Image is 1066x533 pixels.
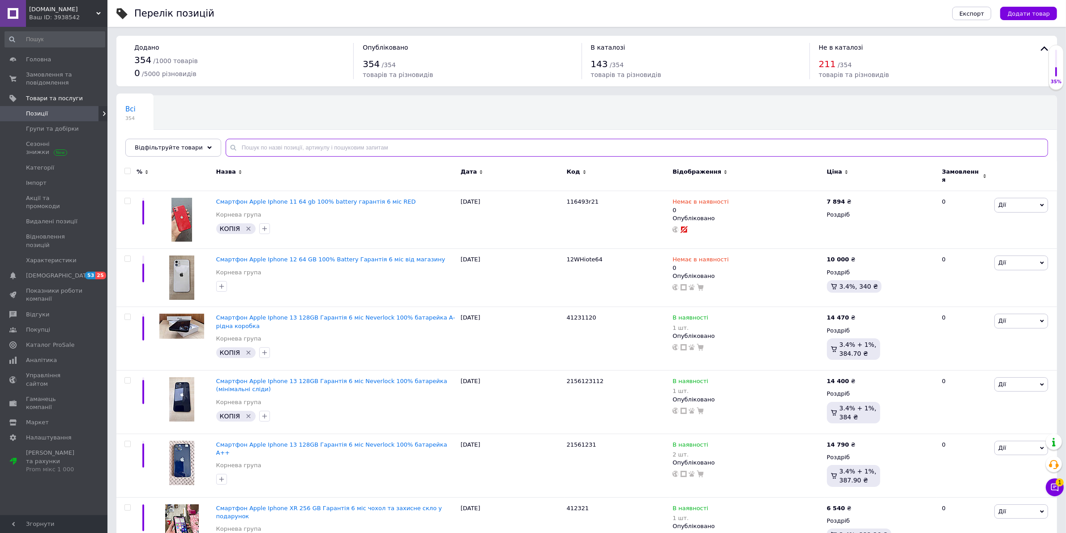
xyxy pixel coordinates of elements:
[134,9,214,18] div: Перелік позицій
[26,110,48,118] span: Позиції
[827,390,934,398] div: Роздріб
[216,211,261,219] a: Корнева група
[26,356,57,364] span: Аналітика
[839,414,858,421] span: 384 ₴
[245,413,252,420] svg: Видалити мітку
[819,44,863,51] span: Не в каталозі
[1046,478,1064,496] button: Чат з покупцем1
[937,249,992,307] div: 0
[827,441,849,448] b: 14 790
[26,140,83,156] span: Сезонні знижки
[827,378,849,384] b: 14 400
[169,377,194,422] img: Смартфон Apple Iphone 13 128GB Гарантія 6 міс Neverlock 100% батарейка (мінімальні сліди)
[952,7,992,20] button: Експорт
[125,115,136,122] span: 354
[819,59,836,69] span: 211
[4,31,105,47] input: Пошук
[26,71,83,87] span: Замовлення та повідомлення
[937,371,992,434] div: 0
[827,505,845,512] b: 6 540
[216,168,236,176] span: Назва
[827,256,856,264] div: ₴
[998,444,1006,451] span: Дії
[26,217,77,226] span: Видалені позиції
[827,198,852,206] div: ₴
[26,55,51,64] span: Головна
[827,377,856,385] div: ₴
[125,105,136,113] span: Всі
[26,256,77,264] span: Характеристики
[827,517,934,525] div: Роздріб
[827,314,856,322] div: ₴
[216,525,261,533] a: Корнева група
[937,307,992,371] div: 0
[216,198,416,205] span: Смартфон Apple Iphone 11 64 gb 100% battery гарантія 6 міс RED
[26,434,72,442] span: Налаштування
[672,388,708,394] div: 1 шт.
[672,378,708,387] span: В наявності
[26,395,83,411] span: Гаманець компанії
[216,398,261,406] a: Корнева група
[998,381,1006,388] span: Дії
[672,459,822,467] div: Опубліковано
[26,371,83,388] span: Управління сайтом
[672,324,708,331] div: 1 шт.
[827,211,934,219] div: Роздріб
[26,272,92,280] span: [DEMOGRAPHIC_DATA]
[672,198,728,214] div: 0
[226,139,1048,157] input: Пошук по назві позиції, артикулу і пошуковим запитам
[135,144,203,151] span: Відфільтруйте товари
[672,522,822,530] div: Опубліковано
[171,198,192,242] img: Смартфон Apple Iphone 11 64 gb 100% battery гарантія 6 міс RED
[1049,79,1063,85] div: 35%
[1056,478,1064,486] span: 1
[216,378,447,392] a: Смартфон Apple Iphone 13 128GB Гарантія 6 міс Neverlock 100% батарейка (мінімальні сліди)
[216,335,261,343] a: Корнева група
[26,449,83,473] span: [PERSON_NAME] та рахунки
[382,61,396,68] span: / 354
[827,198,845,205] b: 7 894
[998,201,1006,208] span: Дії
[142,70,197,77] span: / 5000 різновидів
[216,441,447,456] span: Смартфон Apple Iphone 13 128GB Гарантія 6 міс Neverlock 100% батарейка А++
[672,332,822,340] div: Опубліковано
[216,461,261,469] a: Корнева група
[363,44,408,51] span: Опубліковано
[591,71,661,78] span: товарів та різновидів
[672,214,822,222] div: Опубліковано
[672,441,708,451] span: В наявності
[26,311,49,319] span: Відгуки
[26,125,79,133] span: Групи та добірки
[159,314,204,339] img: Смартфон Apple Iphone 13 128GB Гарантія 6 міс Neverlock 100% батарейка А- рідна коробка
[567,314,596,321] span: 41231120
[458,249,565,307] div: [DATE]
[245,225,252,232] svg: Видалити мітку
[998,317,1006,324] span: Дії
[29,13,107,21] div: Ваш ID: 3938542
[827,327,934,335] div: Роздріб
[591,44,625,51] span: В каталозі
[567,441,596,448] span: 21561231
[937,191,992,249] div: 0
[216,269,261,277] a: Корнева група
[458,371,565,434] div: [DATE]
[839,477,868,484] span: 387.90 ₴
[245,349,252,356] svg: Видалити мітку
[827,441,856,449] div: ₴
[26,341,74,349] span: Каталог ProSale
[216,505,442,520] a: Смартфон Apple Iphone XR 256 GB Гарантія 6 міс чохол та захисне скло у подарунок
[134,44,159,51] span: Додано
[827,504,852,512] div: ₴
[937,434,992,497] div: 0
[672,505,708,514] span: В наявності
[839,341,877,348] span: 3.4% + 1%,
[672,396,822,404] div: Опубліковано
[26,326,50,334] span: Покупці
[216,256,445,263] a: Смартфон Apple Iphone 12 64 GB 100% Battery Гарантія 6 міс від магазину
[461,168,477,176] span: Дата
[169,441,194,485] img: Смартфон Apple Iphone 13 128GB Гарантія 6 міс Neverlock 100% батарейка А++
[819,71,889,78] span: товарів та різновидів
